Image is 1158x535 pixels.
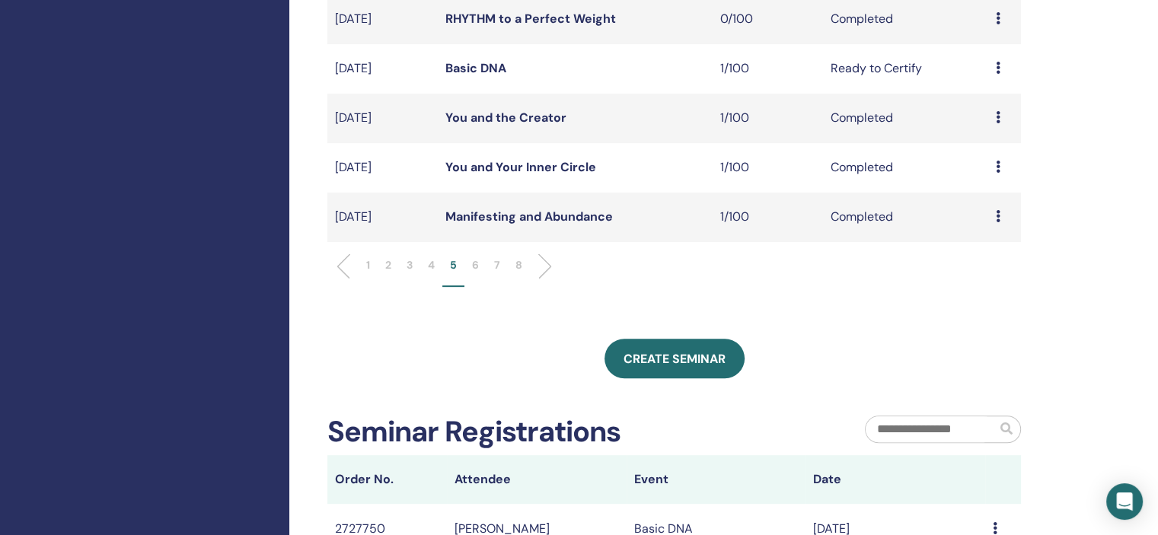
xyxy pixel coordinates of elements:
[627,455,806,504] th: Event
[445,110,566,126] a: You and the Creator
[327,44,438,94] td: [DATE]
[385,257,391,273] p: 2
[713,143,823,193] td: 1/100
[445,60,506,76] a: Basic DNA
[713,193,823,242] td: 1/100
[407,257,413,273] p: 3
[823,143,988,193] td: Completed
[472,257,479,273] p: 6
[447,455,627,504] th: Attendee
[445,11,616,27] a: RHYTHM to a Perfect Weight
[1106,483,1143,520] div: Open Intercom Messenger
[327,193,438,242] td: [DATE]
[445,209,613,225] a: Manifesting and Abundance
[327,94,438,143] td: [DATE]
[605,339,745,378] a: Create seminar
[823,94,988,143] td: Completed
[624,351,726,367] span: Create seminar
[366,257,370,273] p: 1
[713,94,823,143] td: 1/100
[713,44,823,94] td: 1/100
[494,257,500,273] p: 7
[327,143,438,193] td: [DATE]
[823,193,988,242] td: Completed
[450,257,457,273] p: 5
[515,257,522,273] p: 8
[428,257,435,273] p: 4
[327,415,620,450] h2: Seminar Registrations
[445,159,596,175] a: You and Your Inner Circle
[823,44,988,94] td: Ready to Certify
[805,455,985,504] th: Date
[327,455,447,504] th: Order No.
